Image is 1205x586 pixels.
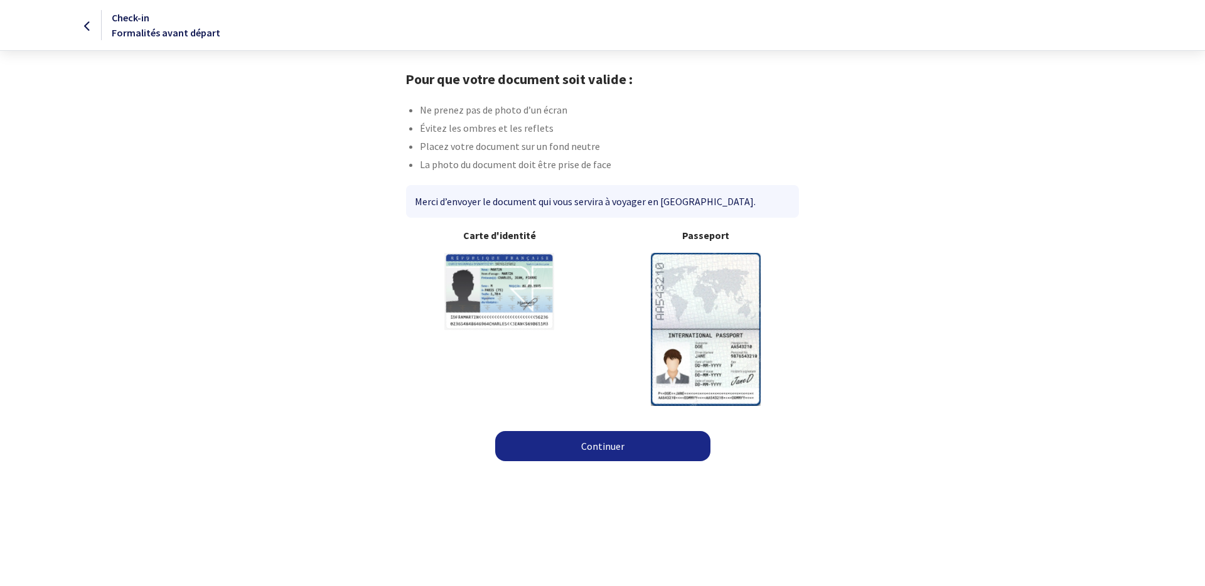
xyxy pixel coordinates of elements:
li: Ne prenez pas de photo d’un écran [420,102,799,120]
b: Carte d'identité [406,228,592,243]
div: Merci d’envoyer le document qui vous servira à voyager en [GEOGRAPHIC_DATA]. [406,185,798,218]
img: illuPasseport.svg [651,253,761,405]
span: Check-in Formalités avant départ [112,11,220,39]
a: Continuer [495,431,710,461]
h1: Pour que votre document soit valide : [405,71,799,87]
li: Évitez les ombres et les reflets [420,120,799,139]
li: Placez votre document sur un fond neutre [420,139,799,157]
li: La photo du document doit être prise de face [420,157,799,175]
b: Passeport [613,228,799,243]
img: illuCNI.svg [444,253,554,330]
